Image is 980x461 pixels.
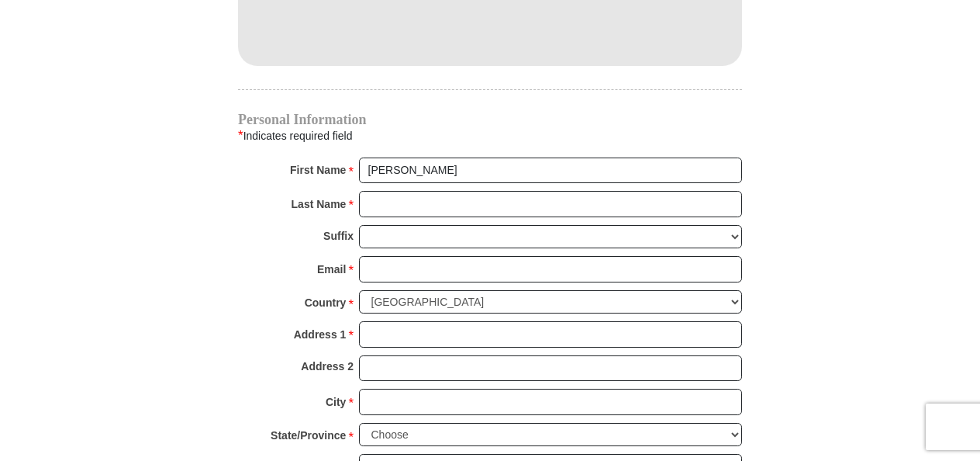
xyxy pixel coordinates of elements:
strong: Last Name [292,193,347,215]
strong: Country [305,292,347,314]
div: Indicates required field [238,126,742,146]
strong: City [326,391,346,413]
strong: Address 2 [301,355,354,377]
strong: Suffix [323,225,354,247]
strong: State/Province [271,425,346,446]
strong: Email [317,258,346,280]
strong: Address 1 [294,324,347,345]
strong: First Name [290,159,346,181]
h4: Personal Information [238,113,742,126]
